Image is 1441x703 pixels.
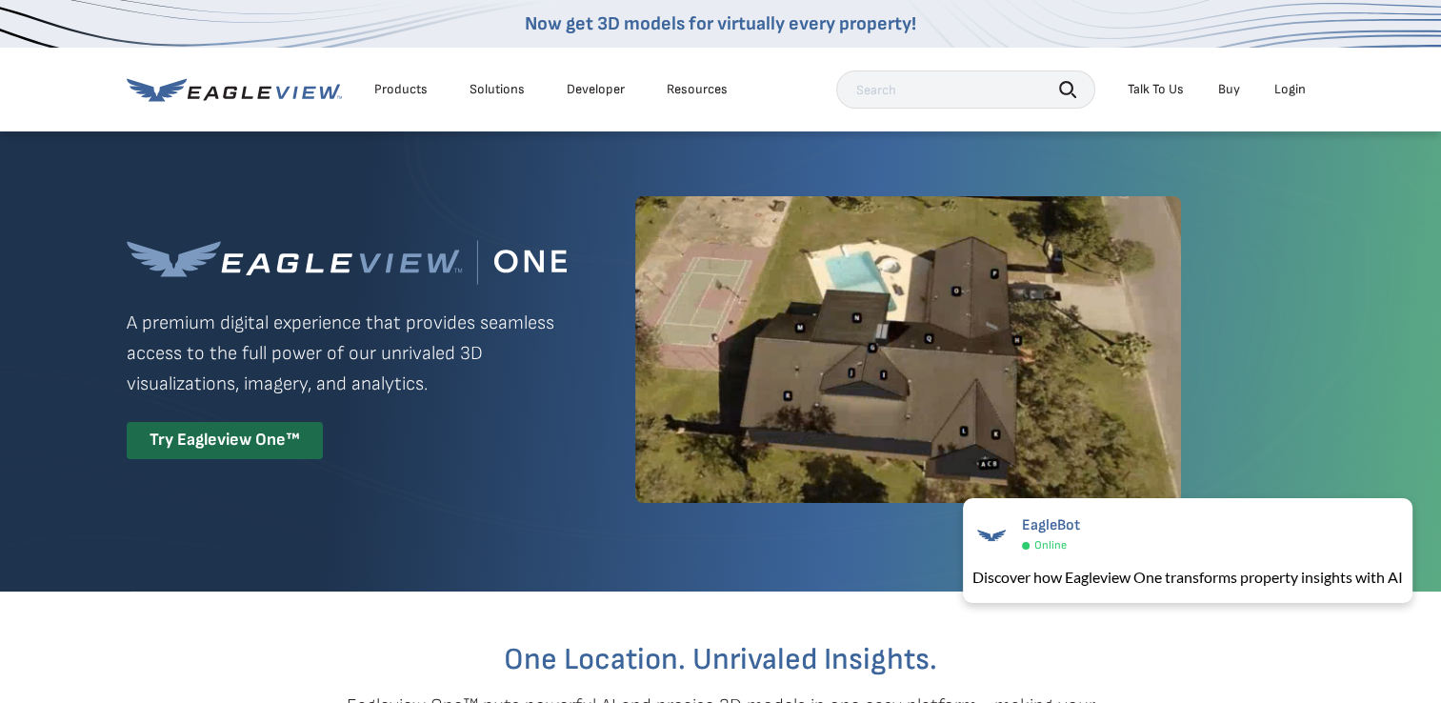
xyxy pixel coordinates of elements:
a: Developer [567,81,625,98]
div: Try Eagleview One™ [127,422,323,459]
span: Online [1034,538,1067,552]
div: Products [374,81,428,98]
div: Resources [667,81,728,98]
div: Login [1274,81,1306,98]
p: A premium digital experience that provides seamless access to the full power of our unrivaled 3D ... [127,308,567,399]
input: Search [836,70,1095,109]
h2: One Location. Unrivaled Insights. [141,645,1301,675]
div: Discover how Eagleview One transforms property insights with AI [972,566,1403,589]
div: Solutions [470,81,525,98]
img: EagleBot [972,516,1011,554]
img: Eagleview One™ [127,240,567,285]
div: Talk To Us [1128,81,1184,98]
span: EagleBot [1022,516,1080,534]
a: Now get 3D models for virtually every property! [525,12,916,35]
a: Buy [1218,81,1240,98]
